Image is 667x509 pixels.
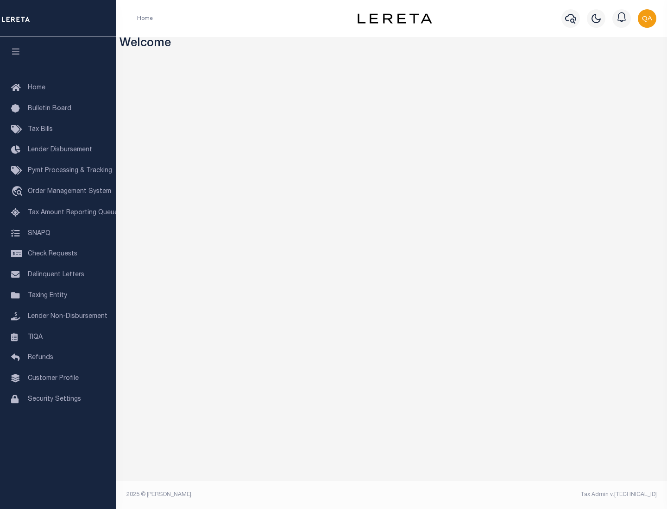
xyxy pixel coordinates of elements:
span: Delinquent Letters [28,272,84,278]
span: Home [28,85,45,91]
h3: Welcome [120,37,664,51]
div: 2025 © [PERSON_NAME]. [120,490,392,499]
div: Tax Admin v.[TECHNICAL_ID] [398,490,657,499]
span: Pymt Processing & Tracking [28,168,112,174]
img: svg+xml;base64,PHN2ZyB4bWxucz0iaHR0cDovL3d3dy53My5vcmcvMjAwMC9zdmciIHBvaW50ZXItZXZlbnRzPSJub25lIi... [638,9,656,28]
span: Tax Bills [28,126,53,133]
span: Bulletin Board [28,106,71,112]
span: TIQA [28,334,43,340]
span: Check Requests [28,251,77,257]
img: logo-dark.svg [358,13,432,24]
span: Tax Amount Reporting Queue [28,210,118,216]
span: Lender Non-Disbursement [28,313,107,320]
span: Refunds [28,354,53,361]
span: Lender Disbursement [28,147,92,153]
span: Security Settings [28,396,81,403]
span: Order Management System [28,188,111,195]
span: Customer Profile [28,375,79,382]
li: Home [137,14,153,23]
span: SNAPQ [28,230,50,236]
span: Taxing Entity [28,292,67,299]
i: travel_explore [11,186,26,198]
